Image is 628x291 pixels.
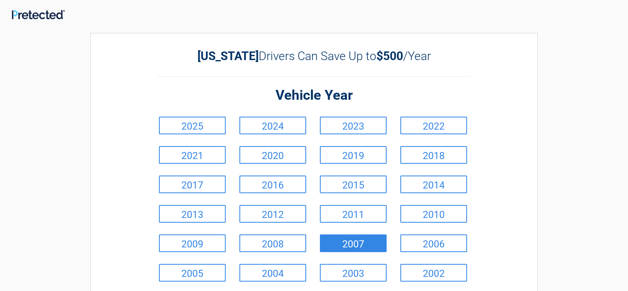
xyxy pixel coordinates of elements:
[400,234,467,252] a: 2006
[320,176,387,193] a: 2015
[239,205,306,223] a: 2012
[157,86,471,105] h2: Vehicle Year
[159,146,226,164] a: 2021
[159,117,226,134] a: 2025
[197,49,259,63] b: [US_STATE]
[159,234,226,252] a: 2009
[320,205,387,223] a: 2011
[320,117,387,134] a: 2023
[159,205,226,223] a: 2013
[157,49,471,63] h2: Drivers Can Save Up to /Year
[320,234,387,252] a: 2007
[400,264,467,282] a: 2002
[400,205,467,223] a: 2010
[159,176,226,193] a: 2017
[239,234,306,252] a: 2008
[400,176,467,193] a: 2014
[239,264,306,282] a: 2004
[239,117,306,134] a: 2024
[239,176,306,193] a: 2016
[12,10,65,19] img: Main Logo
[376,49,403,63] b: $500
[159,264,226,282] a: 2005
[400,146,467,164] a: 2018
[400,117,467,134] a: 2022
[239,146,306,164] a: 2020
[320,264,387,282] a: 2003
[320,146,387,164] a: 2019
